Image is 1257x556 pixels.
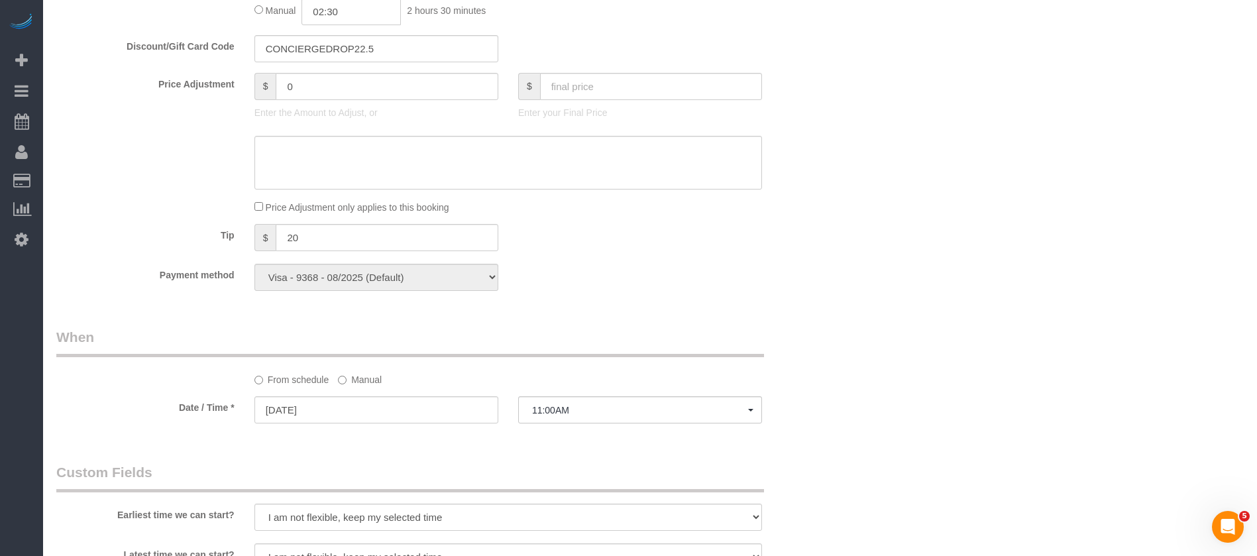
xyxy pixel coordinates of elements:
[338,368,382,386] label: Manual
[46,504,245,522] label: Earliest time we can start?
[254,396,498,423] input: MM/DD/YYYY
[46,396,245,414] label: Date / Time *
[338,376,347,384] input: Manual
[1212,511,1244,543] iframe: Intercom live chat
[1239,511,1250,522] span: 5
[518,106,762,119] p: Enter your Final Price
[518,396,762,423] button: 11:00AM
[56,463,764,492] legend: Custom Fields
[254,368,329,386] label: From schedule
[254,73,276,100] span: $
[407,5,486,16] span: 2 hours 30 minutes
[540,73,762,100] input: final price
[518,73,540,100] span: $
[254,376,263,384] input: From schedule
[532,405,748,416] span: 11:00AM
[266,202,449,213] span: Price Adjustment only applies to this booking
[266,5,296,16] span: Manual
[46,264,245,282] label: Payment method
[46,35,245,53] label: Discount/Gift Card Code
[254,224,276,251] span: $
[8,13,34,32] img: Automaid Logo
[46,224,245,242] label: Tip
[254,106,498,119] p: Enter the Amount to Adjust, or
[46,73,245,91] label: Price Adjustment
[56,327,764,357] legend: When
